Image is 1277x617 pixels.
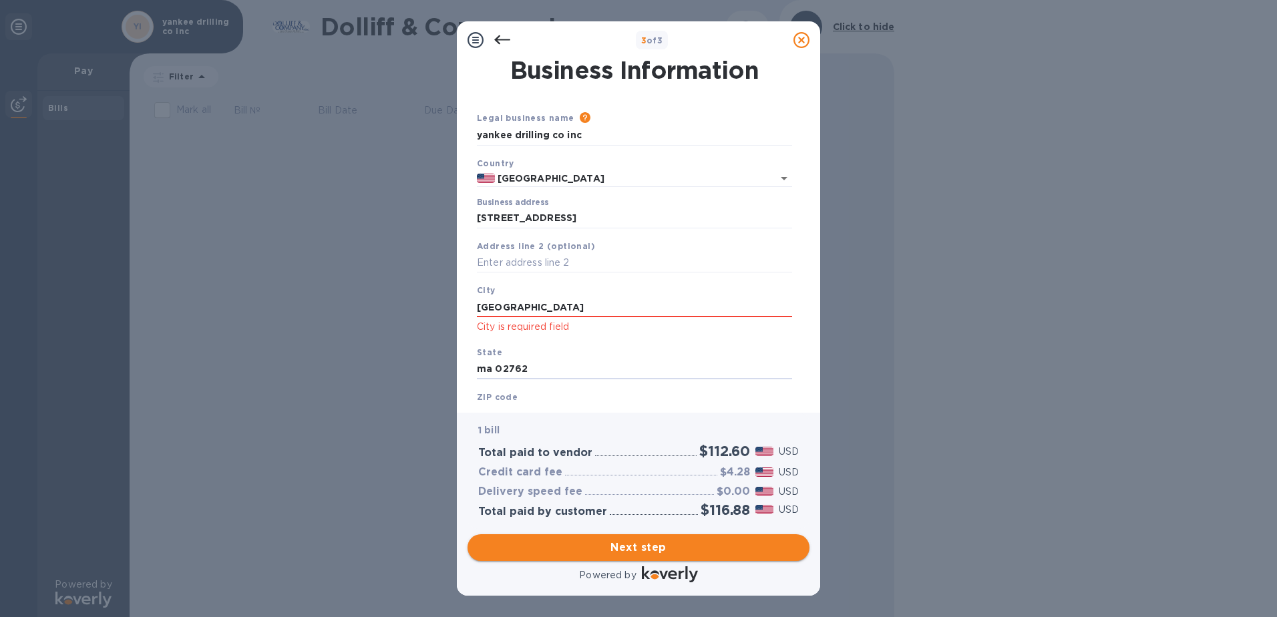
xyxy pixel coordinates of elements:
[477,199,548,207] label: Business address
[755,447,773,456] img: USD
[477,297,792,317] input: Enter city
[699,443,750,459] h2: $112.60
[478,505,607,518] h3: Total paid by customer
[755,487,773,496] img: USD
[477,347,502,357] b: State
[755,505,773,514] img: USD
[717,485,750,498] h3: $0.00
[478,466,562,479] h3: Credit card fee
[477,126,792,146] input: Enter legal business name
[779,503,799,517] p: USD
[478,485,582,498] h3: Delivery speed fee
[495,170,755,187] input: Select country
[755,467,773,477] img: USD
[477,158,514,168] b: Country
[477,253,792,273] input: Enter address line 2
[468,534,809,561] button: Next step
[641,35,663,45] b: of 3
[775,169,793,188] button: Open
[641,35,647,45] span: 3
[779,465,799,479] p: USD
[477,285,496,295] b: City
[477,392,518,402] b: ZIP code
[701,501,750,518] h2: $116.88
[579,568,636,582] p: Powered by
[474,56,795,84] h1: Business Information
[779,485,799,499] p: USD
[477,241,595,251] b: Address line 2 (optional)
[477,359,792,379] input: Enter state
[478,540,799,556] span: Next step
[779,445,799,459] p: USD
[477,208,792,228] input: Enter address
[477,319,792,335] p: City is required field
[478,425,500,435] b: 1 bill
[478,447,592,459] h3: Total paid to vendor
[477,113,574,123] b: Legal business name
[642,566,698,582] img: Logo
[477,174,495,183] img: US
[720,466,750,479] h3: $4.28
